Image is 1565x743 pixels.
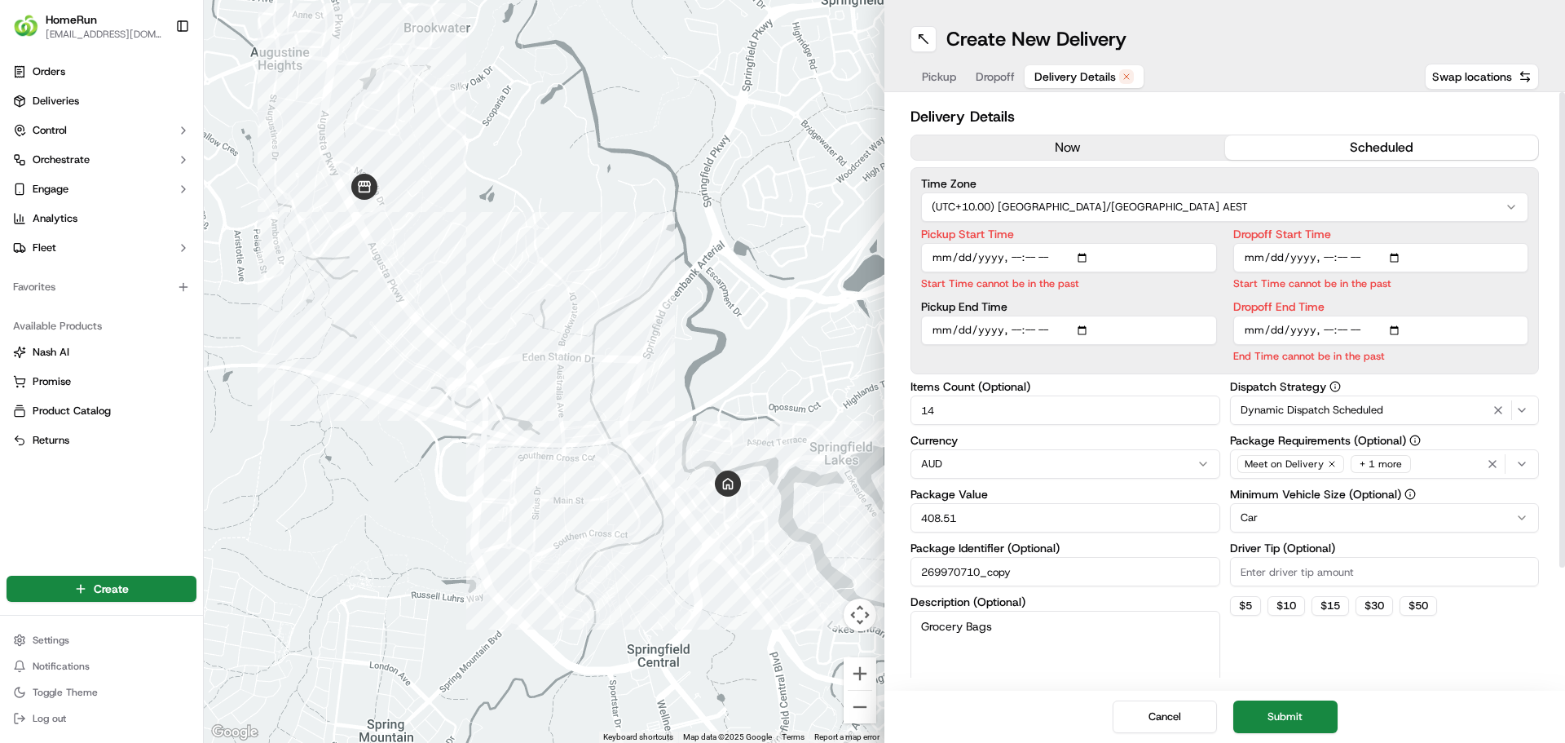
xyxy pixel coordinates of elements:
div: Available Products [7,313,196,339]
p: Start Time cannot be in the past [921,276,1217,291]
input: Got a question? Start typing here... [42,105,293,122]
label: Currency [910,435,1220,446]
p: Start Time cannot be in the past [1233,276,1529,291]
button: Create [7,576,196,602]
a: Analytics [7,206,196,232]
button: HomeRunHomeRun[EMAIL_ADDRESS][DOMAIN_NAME] [7,7,169,46]
div: 📗 [16,238,29,251]
button: Log out [7,707,196,730]
button: Engage [7,176,196,202]
p: Welcome 👋 [16,65,297,91]
button: Submit [1233,701,1338,733]
span: Delivery Details [1034,69,1116,85]
span: Orders [33,64,65,79]
label: Minimum Vehicle Size (Optional) [1230,489,1540,500]
span: Map data ©2025 Google [683,732,772,741]
span: Promise [33,374,71,389]
label: Pickup End Time [921,301,1217,312]
span: Pylon [162,276,197,289]
label: Dropoff End Time [1233,301,1529,312]
button: Promise [7,369,196,395]
span: Pickup [922,69,956,85]
img: 1736555255976-a54dd68f-1ca7-489b-9aae-adbdc363a1c4 [16,156,46,185]
button: Minimum Vehicle Size (Optional) [1404,489,1416,500]
button: Settings [7,629,196,652]
span: Dropoff [976,69,1015,85]
label: Dispatch Strategy [1230,381,1540,392]
button: Swap locations [1425,64,1539,90]
button: Notifications [7,655,196,678]
button: $30 [1356,596,1393,616]
div: We're available if you need us! [55,172,206,185]
button: Dispatch Strategy [1329,381,1341,392]
span: Analytics [33,211,77,226]
img: HomeRun [13,13,39,39]
div: Favorites [7,274,196,300]
a: Product Catalog [13,404,190,418]
a: Terms (opens in new tab) [782,732,805,741]
span: Knowledge Base [33,237,125,253]
button: $10 [1267,596,1305,616]
button: $5 [1230,596,1261,616]
div: + 1 more [1351,455,1411,473]
a: Orders [7,59,196,85]
button: $50 [1400,596,1437,616]
span: Meet on Delivery [1245,458,1324,471]
button: Toggle Theme [7,681,196,704]
input: Enter number of items [910,396,1220,425]
a: Open this area in Google Maps (opens a new window) [208,722,262,743]
input: Enter driver tip amount [1230,557,1540,586]
span: Orchestrate [33,153,90,167]
label: Package Identifier (Optional) [910,542,1220,554]
span: Returns [33,433,69,448]
a: Report a map error [814,732,879,741]
button: Start new chat [277,161,297,180]
a: Deliveries [7,88,196,114]
img: Google [208,722,262,743]
label: Package Requirements (Optional) [1230,435,1540,446]
span: Create [94,581,129,597]
a: 📗Knowledge Base [10,230,131,259]
span: Fleet [33,241,56,255]
div: 💻 [138,238,151,251]
button: now [911,135,1225,160]
input: Enter package value [910,503,1220,533]
button: Orchestrate [7,147,196,173]
span: Dynamic Dispatch Scheduled [1241,403,1383,418]
label: Pickup Start Time [921,228,1217,240]
a: Promise [13,374,190,389]
label: Dropoff Start Time [1233,228,1529,240]
button: Nash AI [7,339,196,365]
a: Nash AI [13,345,190,360]
div: Start new chat [55,156,267,172]
label: Driver Tip (Optional) [1230,542,1540,554]
span: Deliveries [33,94,79,108]
button: Fleet [7,235,196,261]
button: [EMAIL_ADDRESS][DOMAIN_NAME] [46,28,162,41]
span: Notifications [33,660,90,673]
span: Nash AI [33,345,69,360]
button: Keyboard shortcuts [603,732,673,743]
label: Package Value [910,489,1220,500]
img: Nash [16,16,49,49]
button: Cancel [1113,701,1217,733]
span: Log out [33,712,66,725]
span: Engage [33,182,68,197]
textarea: Grocery Bags [910,611,1220,702]
input: Enter package identifier [910,557,1220,586]
label: Items Count (Optional) [910,381,1220,392]
button: Package Requirements (Optional) [1409,435,1421,446]
button: scheduled [1225,135,1539,160]
button: Dynamic Dispatch Scheduled [1230,396,1540,425]
button: HomeRun [46,11,97,28]
label: Description (Optional) [910,596,1220,608]
button: Zoom in [844,657,876,690]
span: API Documentation [154,237,262,253]
a: Powered byPylon [115,276,197,289]
span: Toggle Theme [33,686,98,699]
button: Returns [7,427,196,453]
button: Control [7,117,196,144]
a: 💻API Documentation [131,230,268,259]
